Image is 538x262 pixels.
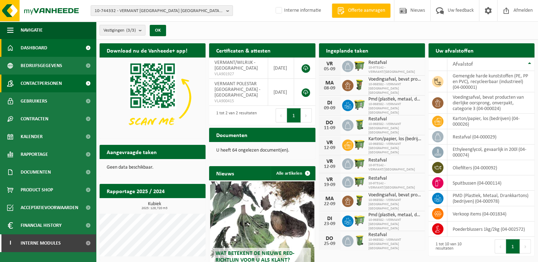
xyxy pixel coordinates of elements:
span: VLA900415 [214,98,262,104]
div: 25-09 [323,241,337,246]
span: Acceptatievoorwaarden [21,199,78,217]
a: Alle artikelen [271,166,315,180]
h2: Certificaten & attesten [209,43,278,57]
div: 1 tot 10 van 10 resultaten [432,239,478,254]
h2: Nieuws [209,166,241,180]
button: Previous [495,239,506,253]
button: 1 [287,108,301,122]
td: ethyleenglycol, gevaarlijk in 200l (04-000074) [447,144,534,160]
span: Contactpersonen [21,75,62,92]
span: Contracten [21,110,48,128]
img: WB-1100-HPE-GN-50 [353,60,366,72]
span: Financial History [21,217,62,234]
span: Pmd (plastiek, metaal, drankkartons) (bedrijven) [368,212,421,218]
td: oliefilters (04-000092) [447,160,534,175]
span: Product Shop [21,181,53,199]
td: restafval (04-000029) [447,129,534,144]
span: 10-973142 - VERMANT/[GEOGRAPHIC_DATA] [368,66,421,74]
td: poederblussers 1kg/2kg (04-002572) [447,222,534,237]
td: voedingsafval, bevat producten van dierlijke oorsprong, onverpakt, categorie 3 (04-000024) [447,92,534,114]
img: WB-0660-HPE-GN-50 [353,214,366,226]
span: VERMANT/WILRIJK - [GEOGRAPHIC_DATA] [214,60,258,71]
div: VR [323,177,337,182]
span: Restafval [368,158,421,163]
td: [DATE] [268,58,294,79]
div: DI [323,216,337,222]
div: 09-09 [323,106,337,111]
span: 10-973142 - VERMANT/[GEOGRAPHIC_DATA] [368,163,421,172]
img: WB-0240-HPE-GN-50 [353,234,366,246]
h2: Ingeplande taken [319,43,375,57]
button: 1 [506,239,520,253]
span: 10-968582 - VERMANT [GEOGRAPHIC_DATA] [GEOGRAPHIC_DATA] [368,82,421,95]
span: Afvalstof [453,61,473,67]
span: Documenten [21,163,51,181]
td: [DATE] [268,79,294,106]
a: Bekijk rapportage [153,198,205,212]
span: 10-973142 - VERMANT/[GEOGRAPHIC_DATA] [368,181,421,190]
span: Kalender [21,128,43,146]
span: Interne modules [21,234,61,252]
h3: Kubiek [103,202,206,210]
h2: Documenten [209,128,255,142]
span: Restafval [368,60,421,66]
p: U heeft 64 ongelezen document(en). [216,148,308,153]
count: (3/3) [126,28,136,33]
div: 23-09 [323,222,337,226]
a: Offerte aanvragen [332,4,390,18]
button: Next [520,239,531,253]
div: 12-09 [323,164,337,169]
img: WB-1100-HPE-GN-50 [353,138,366,151]
img: WB-1100-HPE-GN-50 [353,157,366,169]
div: VR [323,140,337,146]
div: VR [323,159,337,164]
div: DO [323,120,337,126]
div: MA [323,196,337,202]
span: 10-968582 - VERMANT [GEOGRAPHIC_DATA] [GEOGRAPHIC_DATA] [368,102,421,115]
td: PMD (Plastiek, Metaal, Drankkartons) (bedrijven) (04-000978) [447,191,534,206]
span: VLA901927 [214,71,262,77]
button: 10-744332 - VERMANT [GEOGRAPHIC_DATA] [GEOGRAPHIC_DATA] - [GEOGRAPHIC_DATA] [91,5,233,16]
div: 11-09 [323,126,337,131]
td: gemengde harde kunststoffen (PE, PP en PVC), recycleerbaar (industrieel) (04-000001) [447,71,534,92]
button: Previous [276,108,287,122]
span: 2025: 129,720 m3 [103,207,206,210]
span: 10-968582 - VERMANT [GEOGRAPHIC_DATA] [GEOGRAPHIC_DATA] [368,142,421,155]
td: spuitbussen (04-000114) [447,175,534,191]
span: Restafval [368,176,421,181]
span: Dashboard [21,39,47,57]
span: Offerte aanvragen [346,7,387,14]
button: OK [150,25,166,36]
span: 10-968582 - VERMANT [GEOGRAPHIC_DATA] [GEOGRAPHIC_DATA] [368,198,421,211]
h2: Uw afvalstoffen [428,43,481,57]
h2: Aangevraagde taken [100,145,164,159]
span: Gebruikers [21,92,47,110]
td: verkoop items (04-001834) [447,206,534,222]
div: DI [323,100,337,106]
span: Restafval [368,116,421,122]
span: Vestigingen [103,25,136,36]
span: I [7,234,14,252]
div: DO [323,236,337,241]
span: Pmd (plastiek, metaal, drankkartons) (bedrijven) [368,97,421,102]
div: VR [323,61,337,67]
div: 22-09 [323,202,337,207]
div: 12-09 [323,146,337,151]
span: Voedingsafval, bevat producten van dierlijke oorsprong, onverpakt, categorie 3 [368,192,421,198]
img: WB-1100-HPE-GN-50 [353,175,366,187]
img: Download de VHEPlus App [100,58,206,137]
span: Rapportage [21,146,48,163]
button: Vestigingen(3/3) [100,25,145,36]
span: VERMANT POLESTAR [GEOGRAPHIC_DATA] - [GEOGRAPHIC_DATA] [214,81,260,98]
span: 10-968582 - VERMANT [GEOGRAPHIC_DATA] [GEOGRAPHIC_DATA] [368,218,421,231]
div: MA [323,80,337,86]
span: Voedingsafval, bevat producten van dierlijke oorsprong, onverpakt, categorie 3 [368,77,421,82]
h2: Rapportage 2025 / 2024 [100,184,172,198]
td: karton/papier, los (bedrijven) (04-000026) [447,114,534,129]
button: Next [301,108,312,122]
span: 10-968582 - VERMANT [GEOGRAPHIC_DATA] [GEOGRAPHIC_DATA] [368,122,421,135]
h2: Download nu de Vanheede+ app! [100,43,195,57]
span: 10-744332 - VERMANT [GEOGRAPHIC_DATA] [GEOGRAPHIC_DATA] - [GEOGRAPHIC_DATA] [95,6,223,16]
p: Geen data beschikbaar. [107,165,198,170]
div: 08-09 [323,86,337,91]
